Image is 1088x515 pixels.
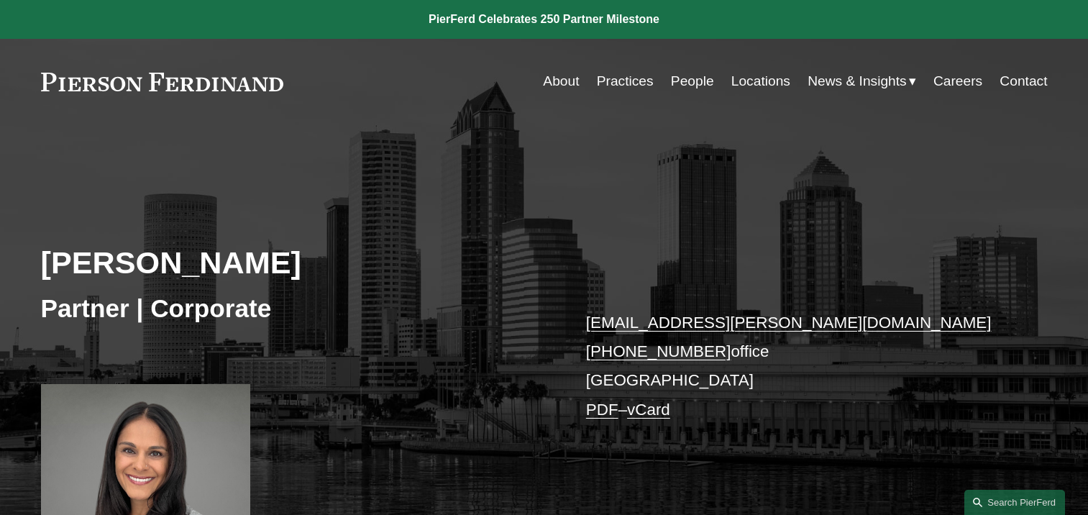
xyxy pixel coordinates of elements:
[808,68,916,95] a: folder dropdown
[41,244,544,281] h2: [PERSON_NAME]
[586,401,618,419] a: PDF
[933,68,982,95] a: Careers
[627,401,670,419] a: vCard
[586,309,1005,424] p: office [GEOGRAPHIC_DATA] –
[597,68,654,95] a: Practices
[41,293,544,324] h3: Partner | Corporate
[731,68,790,95] a: Locations
[671,68,714,95] a: People
[586,314,992,332] a: [EMAIL_ADDRESS][PERSON_NAME][DOMAIN_NAME]
[1000,68,1047,95] a: Contact
[586,342,731,360] a: [PHONE_NUMBER]
[808,69,907,94] span: News & Insights
[543,68,579,95] a: About
[964,490,1065,515] a: Search this site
